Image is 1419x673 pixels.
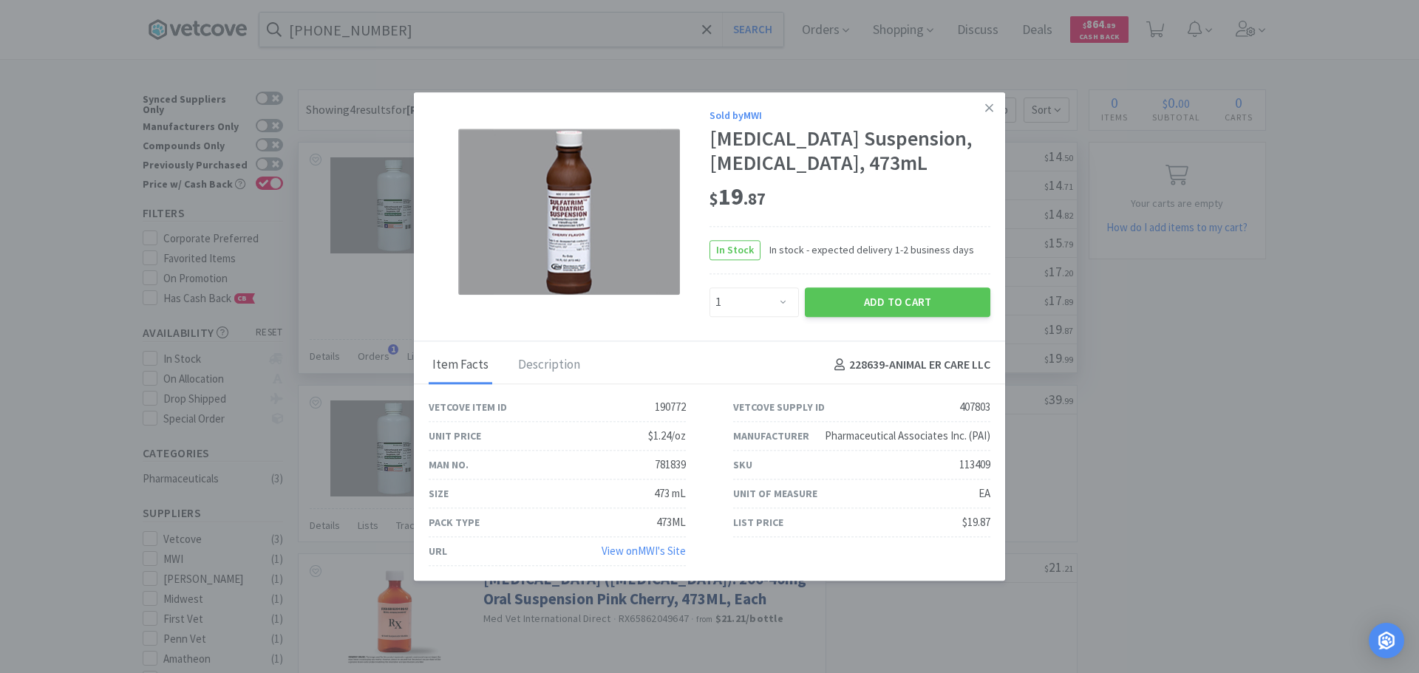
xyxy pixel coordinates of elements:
[733,428,809,444] div: Manufacturer
[429,457,469,473] div: Man No.
[733,485,817,502] div: Unit of Measure
[1369,623,1404,658] div: Open Intercom Messenger
[429,485,449,502] div: Size
[429,428,481,444] div: Unit Price
[710,241,760,259] span: In Stock
[709,182,766,211] span: 19
[429,399,507,415] div: Vetcove Item ID
[429,543,447,559] div: URL
[825,427,990,445] div: Pharmaceutical Associates Inc. (PAI)
[655,456,686,474] div: 781839
[805,287,990,317] button: Add to Cart
[648,427,686,445] div: $1.24/oz
[654,485,686,502] div: 473 mL
[733,514,783,530] div: List Price
[656,513,686,531] div: 473ML
[979,485,990,502] div: EA
[709,107,990,123] div: Sold by MWI
[743,188,766,209] span: . 87
[429,514,480,530] div: Pack Type
[429,347,492,384] div: Item Facts
[828,356,990,375] h4: 228639 - ANIMAL ER CARE LLC
[514,347,584,384] div: Description
[458,129,680,295] img: 20657a2b939341eb98fe834f6265e62b_407803.png
[733,457,752,473] div: SKU
[962,513,990,531] div: $19.87
[959,456,990,474] div: 113409
[655,398,686,416] div: 190772
[733,399,825,415] div: Vetcove Supply ID
[602,544,686,558] a: View onMWI's Site
[959,398,990,416] div: 407803
[760,242,974,258] span: In stock - expected delivery 1-2 business days
[709,126,990,176] div: [MEDICAL_DATA] Suspension, [MEDICAL_DATA], 473mL
[709,188,718,209] span: $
